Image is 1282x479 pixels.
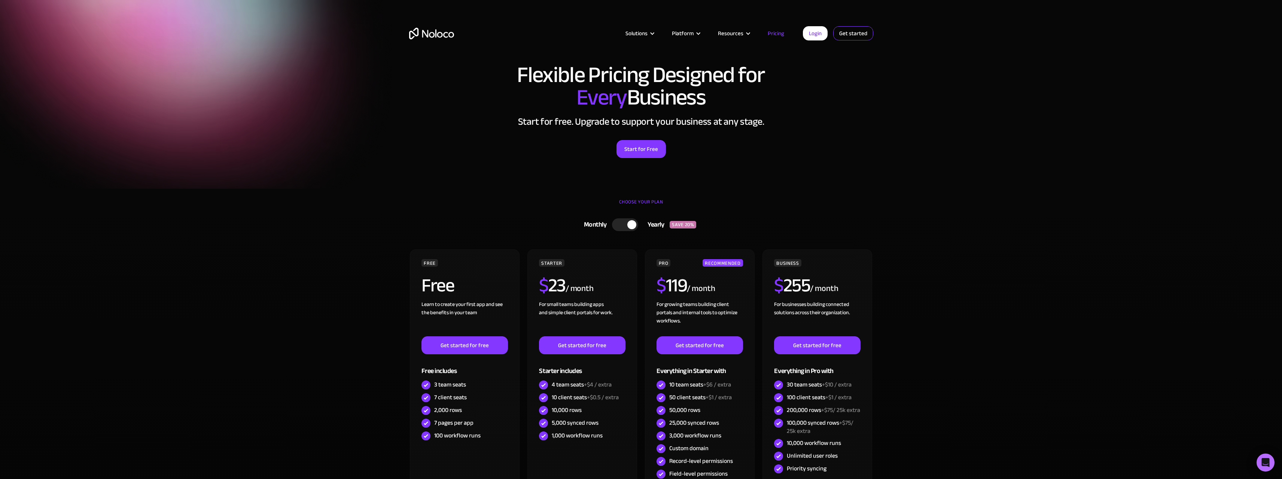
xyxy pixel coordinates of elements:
[669,470,728,478] div: Field-level permissions
[552,431,603,440] div: 1,000 workflow runs
[657,354,743,379] div: Everything in Starter with
[670,221,696,228] div: SAVE 20%
[616,140,666,158] a: Start for Free
[787,464,826,473] div: Priority syncing
[787,419,860,435] div: 100,000 synced rows
[774,336,860,354] a: Get started for free
[703,259,743,267] div: RECOMMENDED
[669,457,733,465] div: Record-level permissions
[625,28,648,38] div: Solutions
[421,354,508,379] div: Free includes
[787,406,860,414] div: 200,000 rows
[787,393,852,401] div: 100 client seats
[576,76,627,118] span: Every
[787,452,838,460] div: Unlimited user roles
[566,283,594,295] div: / month
[810,283,838,295] div: / month
[669,393,732,401] div: 50 client seats
[575,219,612,230] div: Monthly
[758,28,794,38] a: Pricing
[539,336,625,354] a: Get started for free
[539,354,625,379] div: Starter includes
[409,196,873,215] div: CHOOSE YOUR PLAN
[833,26,873,40] a: Get started
[669,431,721,440] div: 3,000 workflow runs
[787,417,853,437] span: +$75/ 25k extra
[669,419,719,427] div: 25,000 synced rows
[663,28,709,38] div: Platform
[669,444,709,452] div: Custom domain
[657,300,743,336] div: For growing teams building client portals and internal tools to optimize workflows.
[1257,454,1275,472] div: Open Intercom Messenger
[421,300,508,336] div: Learn to create your first app and see the benefits in your team ‍
[584,379,612,390] span: +$4 / extra
[669,381,731,389] div: 10 team seats
[421,276,454,295] h2: Free
[409,28,454,39] a: home
[657,276,687,295] h2: 119
[434,419,473,427] div: 7 pages per app
[706,392,732,403] span: +$1 / extra
[434,431,481,440] div: 100 workflow runs
[774,259,801,267] div: BUSINESS
[821,404,860,416] span: +$75/ 25k extra
[552,381,612,389] div: 4 team seats
[409,64,873,109] h1: Flexible Pricing Designed for Business
[434,393,467,401] div: 7 client seats
[552,406,582,414] div: 10,000 rows
[657,336,743,354] a: Get started for free
[803,26,828,40] a: Login
[669,406,700,414] div: 50,000 rows
[539,276,566,295] h2: 23
[539,300,625,336] div: For small teams building apps and simple client portals for work. ‍
[409,116,873,127] h2: Start for free. Upgrade to support your business at any stage.
[539,268,548,303] span: $
[657,259,670,267] div: PRO
[587,392,619,403] span: +$0.5 / extra
[709,28,758,38] div: Resources
[421,259,438,267] div: FREE
[774,300,860,336] div: For businesses building connected solutions across their organization. ‍
[434,381,466,389] div: 3 team seats
[552,393,619,401] div: 10 client seats
[434,406,462,414] div: 2,000 rows
[703,379,731,390] span: +$6 / extra
[616,28,663,38] div: Solutions
[539,259,564,267] div: STARTER
[825,392,852,403] span: +$1 / extra
[787,439,841,447] div: 10,000 workflow runs
[718,28,743,38] div: Resources
[774,354,860,379] div: Everything in Pro with
[552,419,599,427] div: 5,000 synced rows
[822,379,852,390] span: +$10 / extra
[774,276,810,295] h2: 255
[687,283,715,295] div: / month
[657,268,666,303] span: $
[787,381,852,389] div: 30 team seats
[672,28,694,38] div: Platform
[774,268,783,303] span: $
[638,219,670,230] div: Yearly
[421,336,508,354] a: Get started for free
